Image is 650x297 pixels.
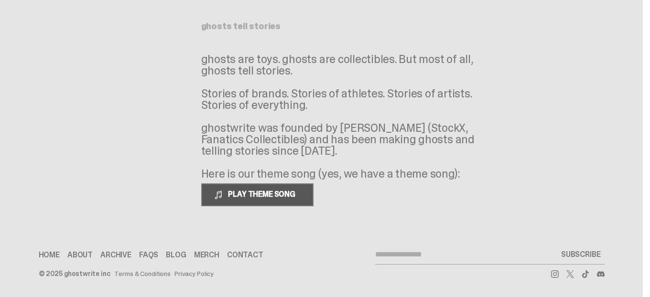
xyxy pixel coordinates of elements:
[201,22,442,31] h1: ghosts tell stories
[67,251,93,259] a: About
[39,270,110,277] div: © 2025 ghostwrite inc
[100,251,131,259] a: Archive
[224,189,301,199] span: PLAY THEME SONG
[174,270,214,277] a: Privacy Policy
[201,183,314,206] button: PLAY THEME SONG
[139,251,158,259] a: FAQs
[166,251,186,259] a: Blog
[39,251,60,259] a: Home
[557,245,605,264] button: SUBSCRIBE
[114,270,171,277] a: Terms & Conditions
[201,53,488,180] p: ghosts are toys. ghosts are collectibles. But most of all, ghosts tell stories. Stories of brands...
[227,251,263,259] a: Contact
[194,251,219,259] a: Merch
